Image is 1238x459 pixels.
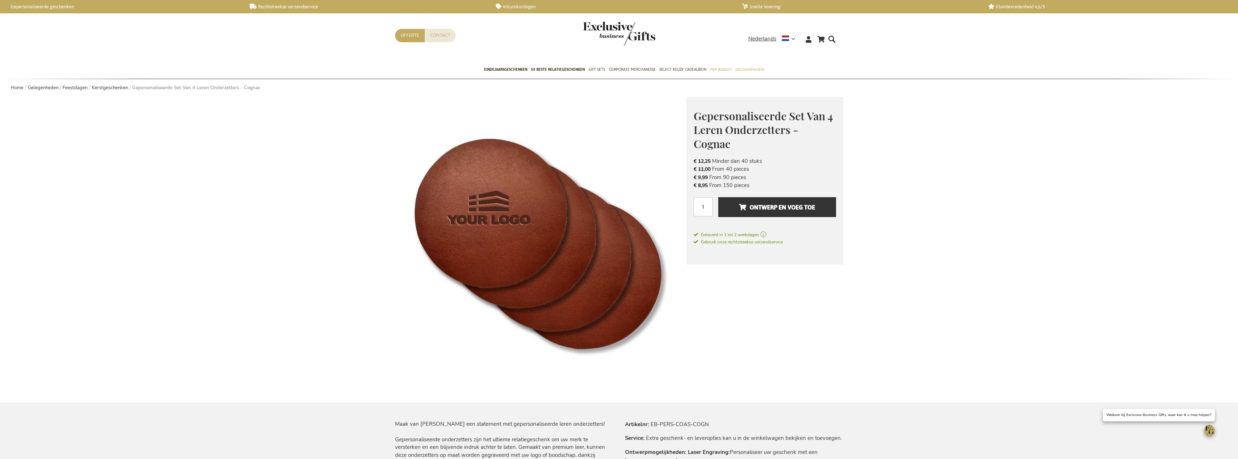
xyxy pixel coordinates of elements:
a: Gelegenheden [28,85,59,91]
a: Offerte [395,29,425,42]
span: Corporate Merchandise [609,66,656,73]
a: Klanttevredenheid 4,6/5 [988,4,1223,10]
span: 50 beste relatiegeschenken [531,66,585,73]
a: Gebruik onze rechtstreekse verzendservice [694,238,783,245]
a: Volumkortingen [496,4,731,10]
span: Select Keuze Cadeaubon [659,66,706,73]
span: Ontwerp en voeg toe [739,202,815,213]
a: Home [11,85,23,91]
span: € 8,95 [694,182,708,189]
span: Eindejaarsgeschenken [484,66,527,73]
a: Kerstgeschenken [92,85,128,91]
a: Geleverd in 1 tot 2 werkdagen [694,231,836,238]
img: Exclusive Business gifts logo [583,22,655,46]
span: Nederlands [748,35,776,43]
a: Snelle levering [742,4,977,10]
div: Nederlands [748,35,800,43]
span: Gift Sets [588,66,605,73]
a: Rechtstreekse verzendservice [250,4,484,10]
span: € 11,00 [694,166,711,173]
li: From 40 pieces [694,165,836,173]
span: € 12,25 [694,158,711,165]
span: € 9,99 [694,174,708,181]
input: Aantal [694,197,713,216]
span: Gelegenheden [735,66,763,73]
button: Ontwerp en voeg toe [718,197,836,217]
span: Per Budget [710,66,732,73]
li: From 90 pieces [694,173,836,181]
li: From 150 pieces [694,181,836,189]
li: Minder dan 40 stuks [694,157,836,165]
img: Gepersonaliseerde Set Van 4 Leren Onderzetters - Cognac [395,97,686,388]
span: Gebruik onze rechtstreekse verzendservice [694,239,783,245]
a: Feestdagen [63,85,87,91]
span: Gepersonaliseerde Set Van 4 Leren Onderzetters - Cognac [694,109,833,151]
a: store logo [583,22,619,46]
strong: Gepersonaliseerde Set Van 4 Leren Onderzetters - Cognac [132,85,260,91]
a: Gepersonaliseerde geschenken [4,4,238,10]
strong: Laser Engraving: [688,449,730,456]
a: Contact [425,29,456,42]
